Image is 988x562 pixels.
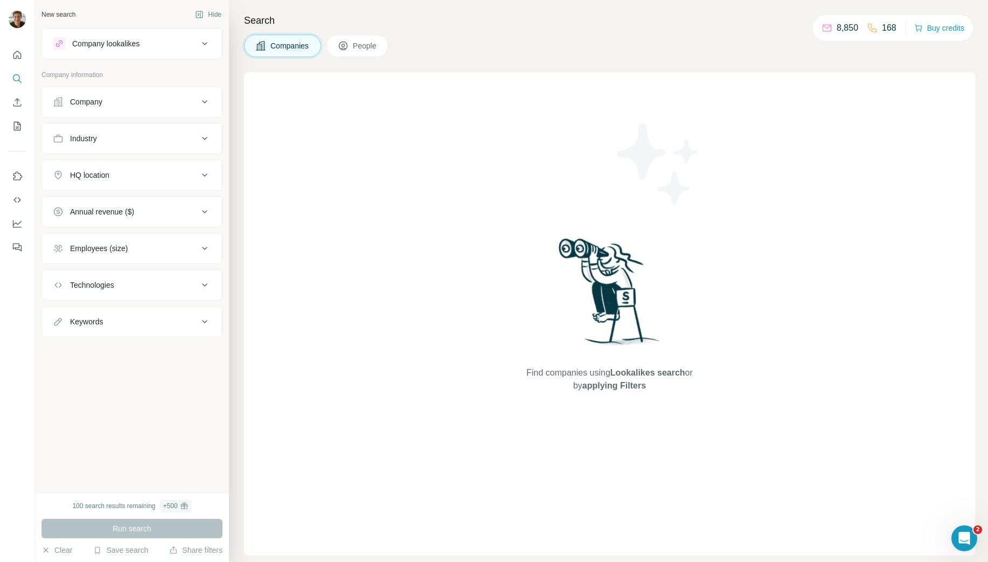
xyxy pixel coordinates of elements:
span: Companies [270,40,310,51]
button: Use Surfe API [9,190,26,210]
button: Clear [41,545,72,556]
iframe: Intercom live chat [951,525,977,551]
img: Avatar [9,11,26,28]
button: My lists [9,116,26,136]
button: Search [9,69,26,88]
div: New search [41,10,75,19]
button: Employees (size) [42,235,222,261]
div: Industry [70,133,97,144]
h4: Search [244,13,975,28]
button: Hide [187,6,229,23]
button: Keywords [42,309,222,335]
span: applying Filters [582,381,646,390]
button: Share filters [169,545,222,556]
button: Save search [93,545,148,556]
button: Buy credits [914,20,964,36]
button: Dashboard [9,214,26,233]
button: Technologies [42,272,222,298]
div: Employees (size) [70,243,128,254]
div: Company lookalikes [72,38,140,49]
button: Use Surfe on LinkedIn [9,166,26,186]
button: Quick start [9,45,26,65]
button: Enrich CSV [9,93,26,112]
span: Lookalikes search [610,368,685,377]
p: 168 [882,22,896,34]
p: Company information [41,70,222,80]
button: Company lookalikes [42,31,222,57]
img: Surfe Illustration - Woman searching with binoculars [554,235,666,356]
div: Keywords [70,316,103,327]
span: People [353,40,378,51]
button: Company [42,89,222,115]
div: Annual revenue ($) [70,206,134,217]
div: Technologies [70,280,114,290]
div: Company [70,96,102,107]
button: Industry [42,126,222,151]
button: Annual revenue ($) [42,199,222,225]
div: 100 search results remaining [72,499,191,512]
span: Find companies using or by [523,366,695,392]
div: + 500 [163,501,178,511]
p: 8,850 [837,22,858,34]
button: Feedback [9,238,26,257]
span: 2 [973,525,982,534]
div: HQ location [70,170,109,181]
img: Surfe Illustration - Stars [610,115,707,212]
button: HQ location [42,162,222,188]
